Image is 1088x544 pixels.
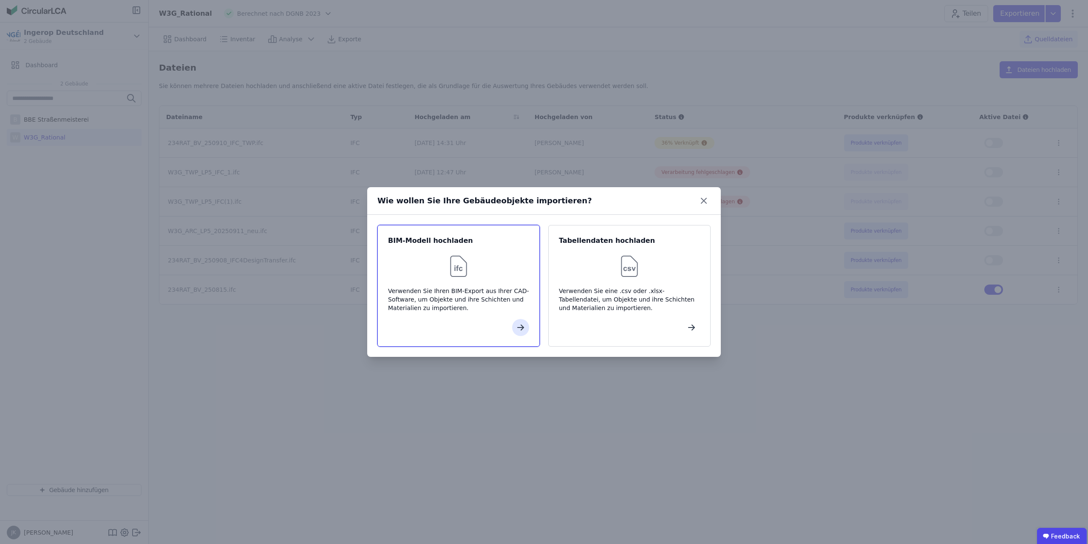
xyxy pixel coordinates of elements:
[388,236,529,246] div: BIM-Modell hochladen
[616,253,643,280] img: svg%3e
[377,195,592,207] div: Wie wollen Sie Ihre Gebäudeobjekte importieren?
[388,287,529,312] div: Verwenden Sie Ihren BIM-Export aus Ihrer CAD-Software, um Objekte und ihre Schichten und Material...
[559,236,700,246] div: Tabellendaten hochladen
[559,287,700,312] div: Verwenden Sie eine .csv oder .xlsx-Tabellendatei, um Objekte und ihre Schichten und Materialien z...
[445,253,472,280] img: svg%3e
